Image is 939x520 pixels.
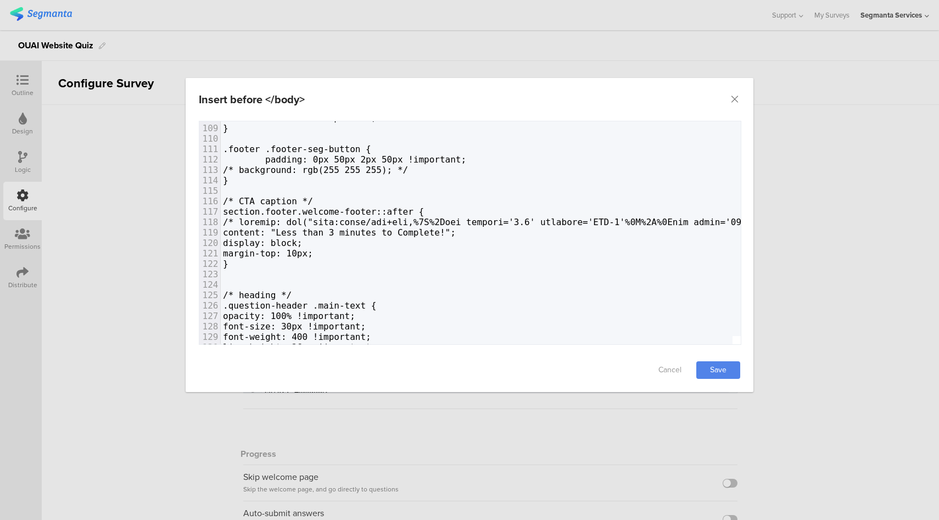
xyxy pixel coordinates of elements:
[223,206,424,217] span: section.footer.welcome-footer::after {
[199,154,220,165] div: 112
[223,332,371,342] span: font-weight: 400 !important;
[199,91,305,108] div: Insert before </body>
[223,238,303,248] span: display: block;
[223,342,376,353] span: line-height: 26px !important;
[199,332,220,342] div: 129
[199,238,220,248] div: 120
[199,300,220,311] div: 126
[223,259,228,269] span: }
[199,186,220,196] div: 115
[223,196,313,206] span: /* CTA caption */
[186,78,753,392] div: dialog
[199,217,220,227] div: 118
[223,321,366,332] span: font-size: 30px !important;
[223,290,292,300] span: /* heading */
[199,259,220,269] div: 122
[223,165,408,175] span: /* background: rgb(255 255 255); */
[223,123,228,133] span: }
[223,248,313,259] span: margin-top: 10px;
[199,196,220,206] div: 116
[199,269,220,279] div: 123
[199,123,220,133] div: 109
[199,311,220,321] div: 127
[223,311,355,321] span: opacity: 100% !important;
[199,279,220,290] div: 124
[199,133,220,144] div: 110
[199,175,220,186] div: 114
[199,165,220,175] div: 113
[696,361,740,379] a: Save
[223,144,371,154] span: .footer .footer-seg-button {
[648,361,692,379] a: Cancel
[199,321,220,332] div: 128
[223,300,376,311] span: .question-header .main-text {
[199,227,220,238] div: 119
[199,144,220,154] div: 111
[223,227,456,238] span: content: "Less than 3 minutes to Complete!";
[223,154,466,165] span: padding: 0px 50px 2px 50px !important;
[199,206,220,217] div: 117
[223,175,228,186] span: }
[199,248,220,259] div: 121
[199,290,220,300] div: 125
[199,342,220,353] div: 130
[729,94,740,105] button: Close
